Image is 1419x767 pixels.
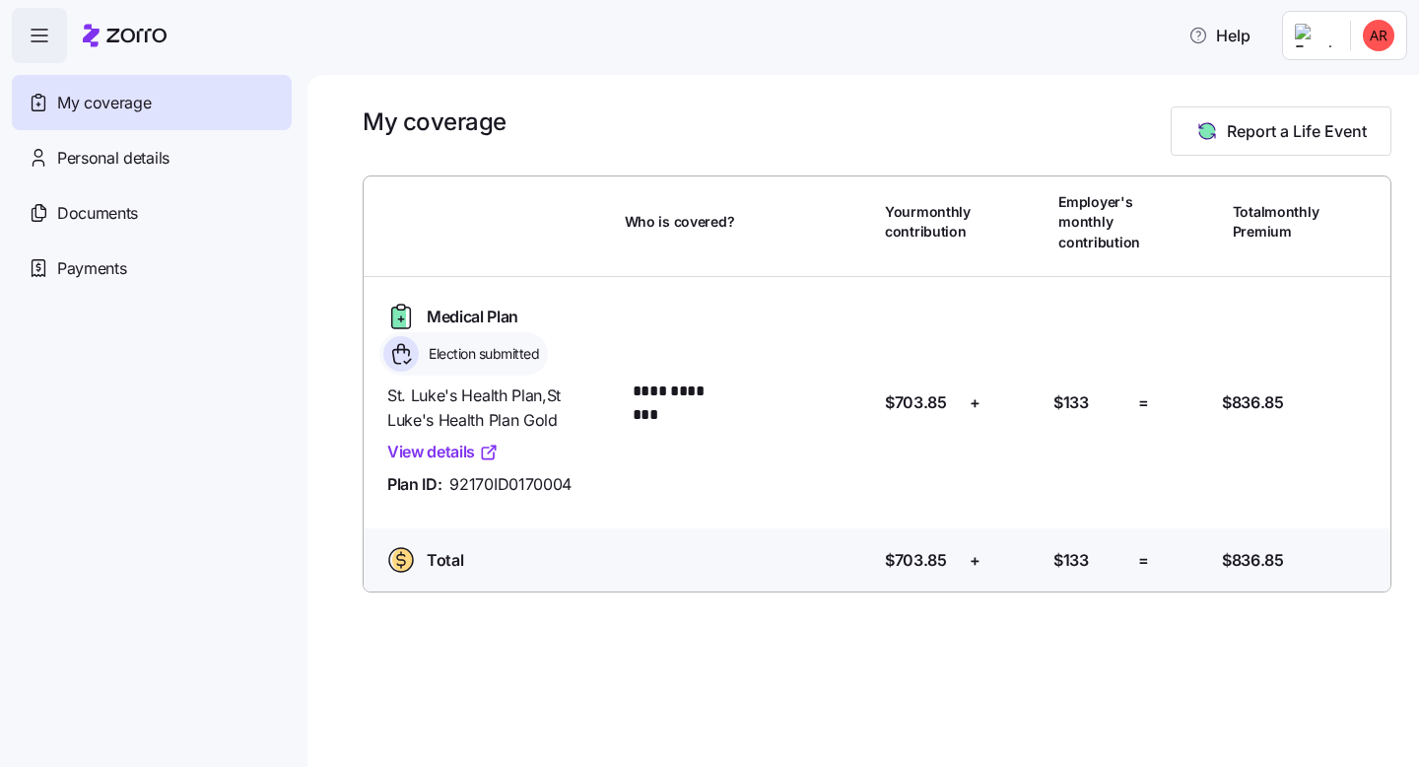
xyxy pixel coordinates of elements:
[1233,202,1319,243] span: Total monthly Premium
[12,75,292,130] a: My coverage
[1363,20,1394,51] img: 9089edb9d7b48b6318d164b63914d1a7
[1222,390,1284,415] span: $836.85
[970,390,980,415] span: +
[1173,16,1266,55] button: Help
[387,383,609,433] span: St. Luke's Health Plan , St Luke's Health Plan Gold
[427,548,463,573] span: Total
[387,472,441,497] span: Plan ID:
[423,344,539,364] span: Election submitted
[1188,24,1250,47] span: Help
[12,241,292,296] a: Payments
[427,305,518,329] span: Medical Plan
[1138,390,1149,415] span: =
[1222,548,1284,573] span: $836.85
[57,146,169,171] span: Personal details
[57,91,151,115] span: My coverage
[625,212,735,232] span: Who is covered?
[970,548,980,573] span: +
[885,548,947,573] span: $703.85
[1053,548,1089,573] span: $133
[387,440,499,464] a: View details
[885,202,971,243] span: Your monthly contribution
[449,472,572,497] span: 92170ID0170004
[1227,119,1367,143] span: Report a Life Event
[1053,390,1089,415] span: $133
[1171,106,1391,156] button: Report a Life Event
[1295,24,1334,47] img: Employer logo
[1138,548,1149,573] span: =
[363,106,507,137] h1: My coverage
[57,201,138,226] span: Documents
[57,256,126,281] span: Payments
[12,185,292,241] a: Documents
[885,390,947,415] span: $703.85
[1058,192,1140,252] span: Employer's monthly contribution
[12,130,292,185] a: Personal details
